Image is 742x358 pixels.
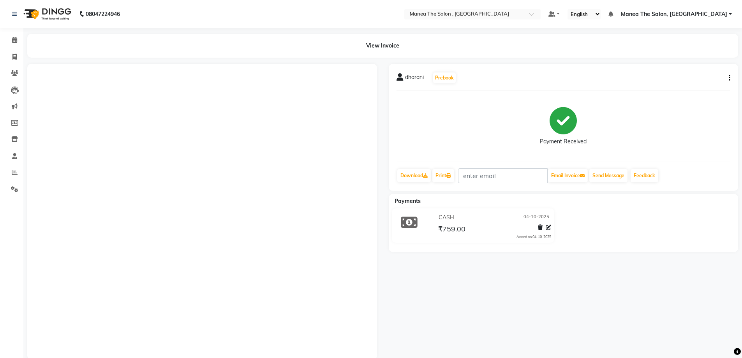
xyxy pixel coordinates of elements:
[589,169,627,182] button: Send Message
[516,234,551,240] div: Added on 04-10-2025
[27,34,738,58] div: View Invoice
[523,213,549,222] span: 04-10-2025
[438,224,465,235] span: ₹759.00
[540,138,587,146] div: Payment Received
[20,3,73,25] img: logo
[433,72,456,83] button: Prebook
[548,169,588,182] button: Email Invoice
[432,169,454,182] a: Print
[86,3,120,25] b: 08047224946
[458,168,548,183] input: enter email
[631,169,658,182] a: Feedback
[397,169,431,182] a: Download
[405,73,424,84] span: dharani
[439,213,454,222] span: CASH
[621,10,727,18] span: Manea The Salon, [GEOGRAPHIC_DATA]
[395,198,421,205] span: Payments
